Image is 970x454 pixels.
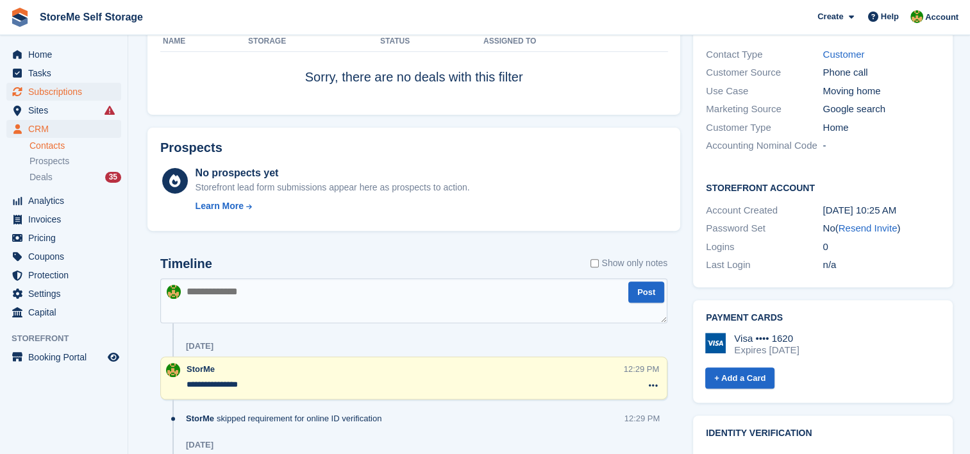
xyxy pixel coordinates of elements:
[10,8,29,27] img: stora-icon-8386f47178a22dfd0bd8f6a31ec36ba5ce8667c1dd55bd0f319d3a0aa187defe.svg
[706,102,823,117] div: Marketing Source
[705,367,774,389] a: + Add a Card
[590,256,667,270] label: Show only notes
[706,181,939,194] h2: Storefront Account
[823,221,939,236] div: No
[167,285,181,299] img: StorMe
[6,248,121,265] a: menu
[160,31,248,52] th: Name
[6,303,121,321] a: menu
[835,223,901,233] span: ( )
[823,203,939,218] div: [DATE] 10:25 AM
[734,333,799,344] div: Visa •••• 1620
[105,172,121,183] div: 35
[734,344,799,356] div: Expires [DATE]
[29,155,69,167] span: Prospects
[6,64,121,82] a: menu
[6,210,121,228] a: menu
[881,10,899,23] span: Help
[706,258,823,273] div: Last Login
[910,10,923,23] img: StorMe
[106,349,121,365] a: Preview store
[196,199,470,213] a: Learn More
[160,256,212,271] h2: Timeline
[483,31,667,52] th: Assigned to
[29,171,53,183] span: Deals
[624,363,660,375] div: 12:29 PM
[705,333,726,353] img: Visa Logo
[28,229,105,247] span: Pricing
[925,11,958,24] span: Account
[6,348,121,366] a: menu
[29,171,121,184] a: Deals 35
[839,223,898,233] a: Resend Invite
[823,240,939,255] div: 0
[6,83,121,101] a: menu
[624,412,660,425] div: 12:29 PM
[12,332,128,345] span: Storefront
[823,102,939,117] div: Google search
[187,364,215,374] span: StorMe
[28,248,105,265] span: Coupons
[160,140,222,155] h2: Prospects
[186,412,388,425] div: skipped requirement for online ID verification
[28,210,105,228] span: Invoices
[35,6,148,28] a: StoreMe Self Storage
[706,65,823,80] div: Customer Source
[706,221,823,236] div: Password Set
[196,181,470,194] div: Storefront lead form submissions appear here as prospects to action.
[590,256,599,270] input: Show only notes
[28,46,105,63] span: Home
[6,101,121,119] a: menu
[823,258,939,273] div: n/a
[706,84,823,99] div: Use Case
[28,101,105,119] span: Sites
[706,203,823,218] div: Account Created
[166,363,180,377] img: StorMe
[706,428,939,439] h2: Identity verification
[28,64,105,82] span: Tasks
[29,155,121,168] a: Prospects
[305,70,523,84] span: Sorry, there are no deals with this filter
[29,140,121,152] a: Contacts
[186,341,213,351] div: [DATE]
[823,65,939,80] div: Phone call
[28,266,105,284] span: Protection
[186,440,213,450] div: [DATE]
[380,31,483,52] th: Status
[706,121,823,135] div: Customer Type
[6,46,121,63] a: menu
[28,192,105,210] span: Analytics
[6,192,121,210] a: menu
[28,83,105,101] span: Subscriptions
[28,348,105,366] span: Booking Portal
[817,10,843,23] span: Create
[628,282,664,303] button: Post
[823,49,864,60] a: Customer
[706,47,823,62] div: Contact Type
[196,199,244,213] div: Learn More
[105,105,115,115] i: Smart entry sync failures have occurred
[823,84,939,99] div: Moving home
[706,240,823,255] div: Logins
[6,285,121,303] a: menu
[28,120,105,138] span: CRM
[186,412,214,425] span: StorMe
[823,121,939,135] div: Home
[196,165,470,181] div: No prospects yet
[28,303,105,321] span: Capital
[706,139,823,153] div: Accounting Nominal Code
[6,229,121,247] a: menu
[706,313,939,323] h2: Payment cards
[823,139,939,153] div: -
[28,285,105,303] span: Settings
[248,31,380,52] th: Storage
[6,266,121,284] a: menu
[6,120,121,138] a: menu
